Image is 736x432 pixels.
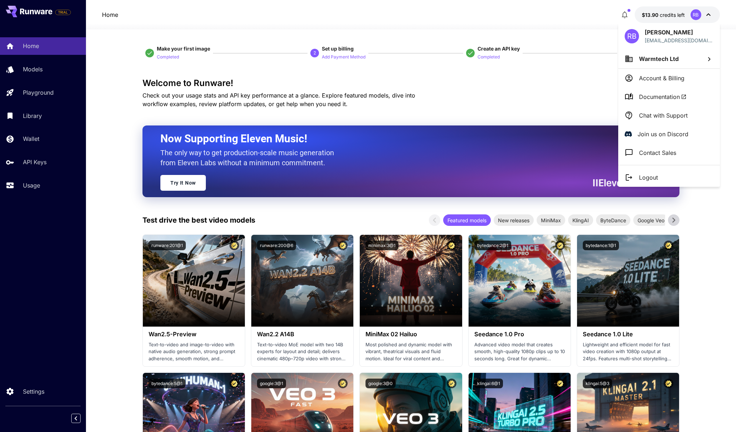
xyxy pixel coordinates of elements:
p: Account & Billing [639,74,684,82]
p: [EMAIL_ADDRESS][DOMAIN_NAME] [645,37,713,44]
span: Documentation [639,92,687,101]
p: [PERSON_NAME] [645,28,713,37]
p: Chat with Support [639,111,688,120]
div: badrik@mayflower.work [645,37,713,44]
p: Logout [639,173,658,182]
p: Join us on Discord [638,130,688,138]
span: Warmtech Ltd [639,55,679,62]
p: Contact Sales [639,148,676,157]
div: RB [625,29,639,43]
button: Warmtech Ltd [618,49,720,68]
